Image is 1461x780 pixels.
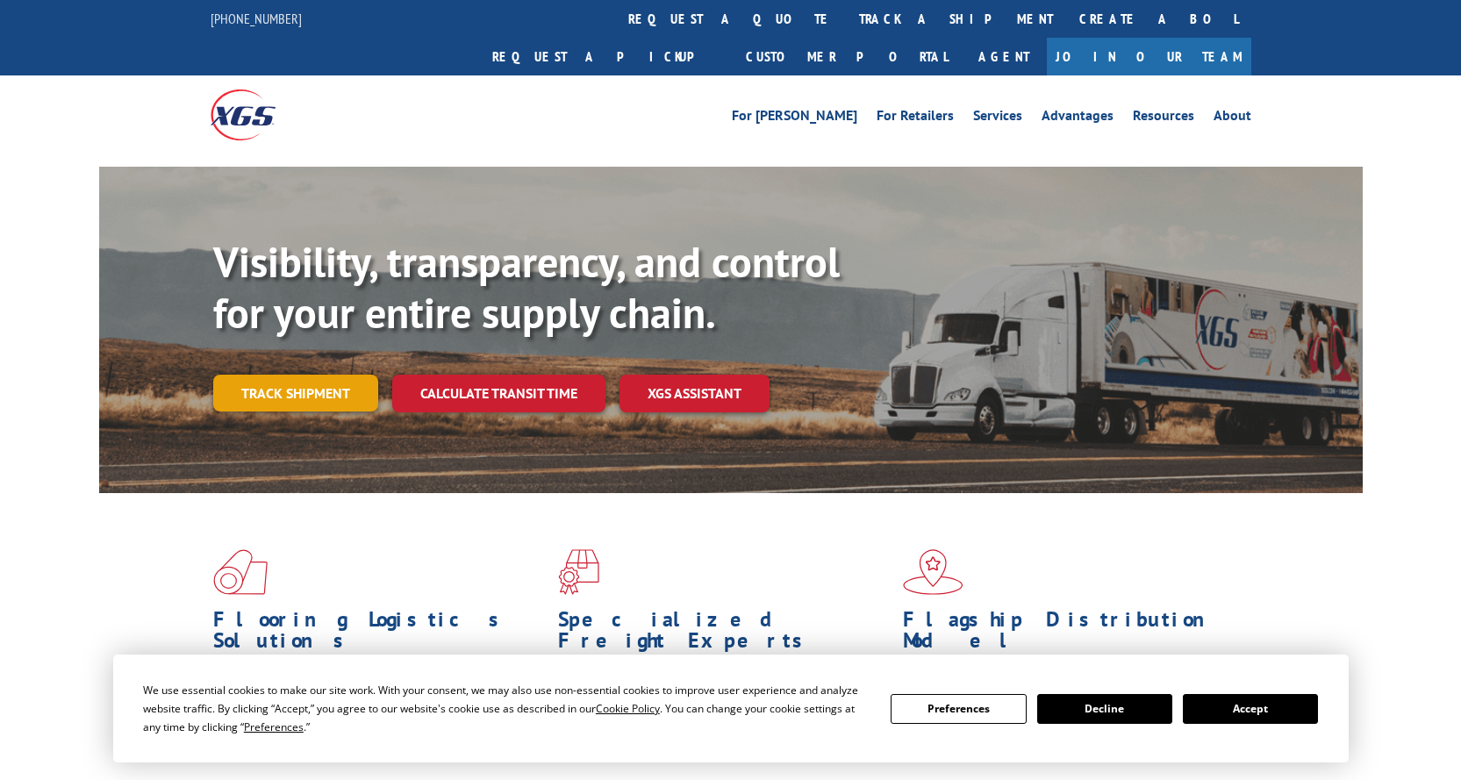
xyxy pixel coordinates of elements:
a: Request a pickup [479,38,733,75]
a: About [1214,109,1251,128]
a: Customer Portal [733,38,961,75]
button: Decline [1037,694,1172,724]
a: XGS ASSISTANT [619,375,770,412]
a: Agent [961,38,1047,75]
a: Resources [1133,109,1194,128]
button: Accept [1183,694,1318,724]
a: Services [973,109,1022,128]
button: Preferences [891,694,1026,724]
h1: Specialized Freight Experts [558,609,890,660]
span: Cookie Policy [596,701,660,716]
div: We use essential cookies to make our site work. With your consent, we may also use non-essential ... [143,681,870,736]
a: Calculate transit time [392,375,605,412]
a: Track shipment [213,375,378,411]
img: xgs-icon-focused-on-flooring-red [558,549,599,595]
b: Visibility, transparency, and control for your entire supply chain. [213,234,840,340]
a: Advantages [1042,109,1114,128]
img: xgs-icon-flagship-distribution-model-red [903,549,963,595]
a: For [PERSON_NAME] [732,109,857,128]
div: Cookie Consent Prompt [113,655,1349,762]
h1: Flagship Distribution Model [903,609,1235,660]
span: Preferences [244,719,304,734]
a: Join Our Team [1047,38,1251,75]
a: [PHONE_NUMBER] [211,10,302,27]
img: xgs-icon-total-supply-chain-intelligence-red [213,549,268,595]
a: For Retailers [877,109,954,128]
h1: Flooring Logistics Solutions [213,609,545,660]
